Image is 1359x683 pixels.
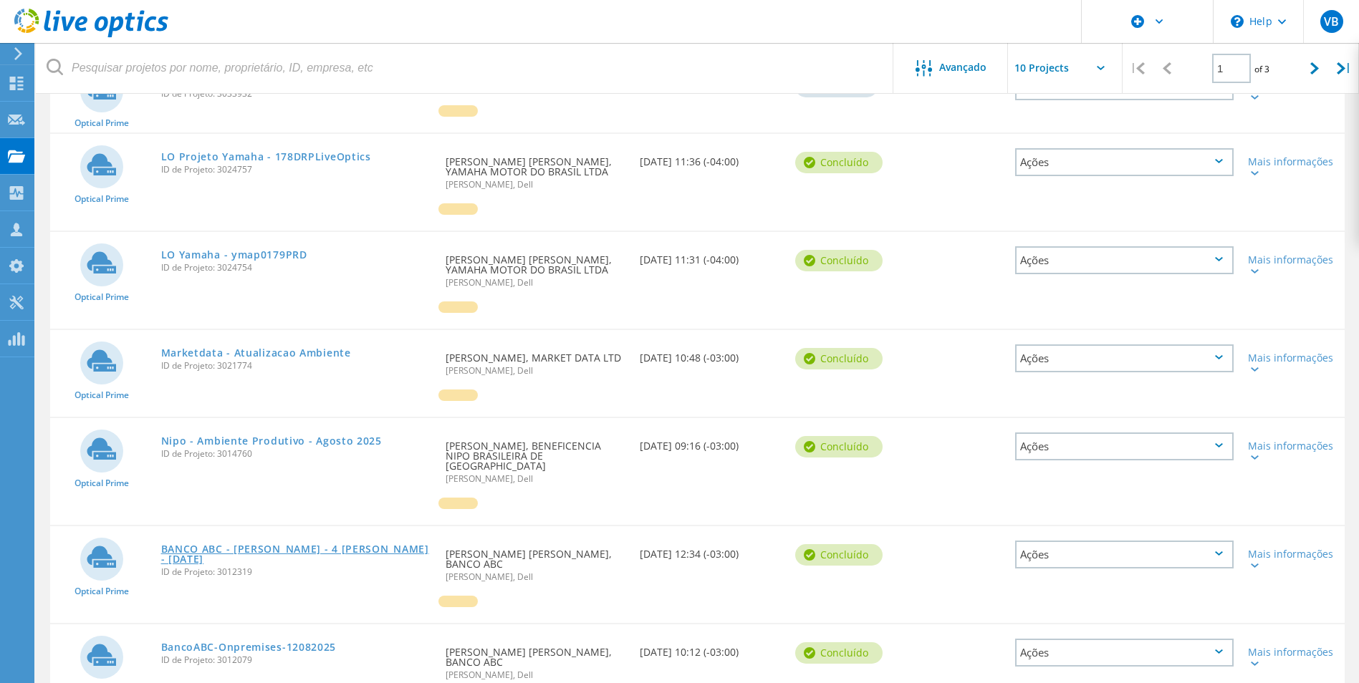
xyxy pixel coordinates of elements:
[14,30,168,40] a: Live Optics Dashboard
[1015,432,1234,460] div: Ações
[633,418,788,465] div: [DATE] 09:16 (-03:00)
[1248,353,1338,373] div: Mais informações
[161,362,432,370] span: ID de Projeto: 3021774
[75,587,129,596] span: Optical Prime
[161,450,432,458] span: ID de Projeto: 3014760
[795,544,883,566] div: Concluído
[1324,16,1339,27] span: VB
[446,278,625,287] span: [PERSON_NAME], Dell
[75,293,129,301] span: Optical Prime
[1015,246,1234,274] div: Ações
[1248,157,1338,177] div: Mais informações
[446,367,625,375] span: [PERSON_NAME], Dell
[795,250,883,271] div: Concluído
[161,152,371,162] a: LO Projeto Yamaha - 178DRPLiveOptics
[633,624,788,672] div: [DATE] 10:12 (-03:00)
[36,43,894,93] input: Pesquisar projetos por nome, proprietário, ID, empresa, etc
[633,526,788,573] div: [DATE] 12:34 (-03:00)
[75,119,129,127] span: Optical Prime
[161,165,432,174] span: ID de Projeto: 3024757
[795,642,883,664] div: Concluído
[1248,441,1338,461] div: Mais informações
[633,232,788,279] div: [DATE] 11:31 (-04:00)
[161,544,432,564] a: BANCO ABC - [PERSON_NAME] - 4 [PERSON_NAME] - [DATE]
[75,195,129,203] span: Optical Prime
[446,180,625,189] span: [PERSON_NAME], Dell
[161,568,432,576] span: ID de Projeto: 3012319
[1123,43,1152,94] div: |
[1330,43,1359,94] div: |
[161,263,432,272] span: ID de Projeto: 3024754
[161,656,432,664] span: ID de Projeto: 3012079
[438,232,633,301] div: [PERSON_NAME] [PERSON_NAME], YAMAHA MOTOR DO BRASIL LTDA
[795,436,883,457] div: Concluído
[1248,549,1338,569] div: Mais informações
[438,526,633,596] div: [PERSON_NAME] [PERSON_NAME], BANCO ABC
[438,418,633,498] div: [PERSON_NAME], BENEFICENCIA NIPO BRASILEIRA DE [GEOGRAPHIC_DATA]
[1015,639,1234,667] div: Ações
[75,479,129,488] span: Optical Prime
[939,62,986,72] span: Avançado
[795,348,883,369] div: Concluído
[438,134,633,203] div: [PERSON_NAME] [PERSON_NAME], YAMAHA MOTOR DO BRASIL LTDA
[633,330,788,377] div: [DATE] 10:48 (-03:00)
[161,348,351,358] a: Marketdata - Atualizacao Ambiente
[1254,63,1269,75] span: of 3
[161,642,337,652] a: BancoABC-Onpremises-12082025
[161,250,307,260] a: LO Yamaha - ymap0179PRD
[1015,344,1234,372] div: Ações
[1248,647,1338,667] div: Mais informações
[446,671,625,679] span: [PERSON_NAME], Dell
[1248,81,1338,101] div: Mais informações
[795,152,883,173] div: Concluído
[75,391,129,399] span: Optical Prime
[446,475,625,483] span: [PERSON_NAME], Dell
[161,89,432,98] span: ID de Projeto: 3033932
[1015,148,1234,176] div: Ações
[1231,15,1244,28] svg: \n
[446,573,625,581] span: [PERSON_NAME], Dell
[1015,541,1234,568] div: Ações
[438,330,633,389] div: [PERSON_NAME], MARKET DATA LTD
[1248,255,1338,275] div: Mais informações
[161,436,382,446] a: Nipo - Ambiente Produtivo - Agosto 2025
[633,134,788,181] div: [DATE] 11:36 (-04:00)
